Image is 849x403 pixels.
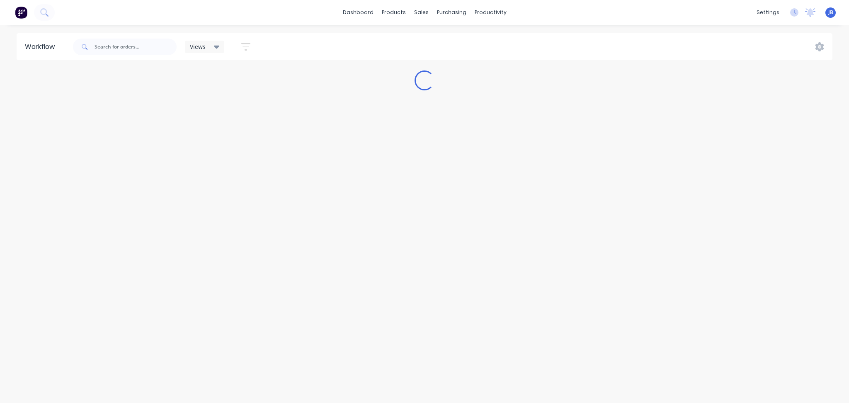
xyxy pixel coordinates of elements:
[95,39,177,55] input: Search for orders...
[378,6,410,19] div: products
[339,6,378,19] a: dashboard
[471,6,511,19] div: productivity
[410,6,433,19] div: sales
[828,9,833,16] span: JB
[190,42,206,51] span: Views
[15,6,27,19] img: Factory
[752,6,784,19] div: settings
[25,42,59,52] div: Workflow
[433,6,471,19] div: purchasing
